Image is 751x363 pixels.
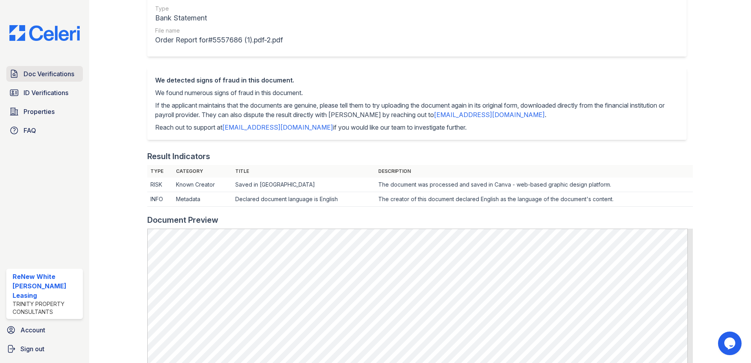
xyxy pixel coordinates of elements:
span: . [545,111,546,119]
a: Properties [6,104,83,119]
span: Properties [24,107,55,116]
th: Title [232,165,375,178]
span: ID Verifications [24,88,68,97]
span: Doc Verifications [24,69,74,79]
td: Metadata [173,192,232,207]
div: ReNew White [PERSON_NAME] Leasing [13,272,80,300]
div: Type [155,5,283,13]
th: Type [147,165,172,178]
img: CE_Logo_Blue-a8612792a0a2168367f1c8372b55b34899dd931a85d93a1a3d3e32e68fde9ad4.png [3,25,86,41]
iframe: chat widget [718,332,743,355]
span: Account [20,325,45,335]
a: ID Verifications [6,85,83,101]
div: Document Preview [147,214,218,225]
a: Account [3,322,86,338]
div: File name [155,27,283,35]
p: We found numerous signs of fraud in this document. [155,88,679,97]
p: If the applicant maintains that the documents are genuine, please tell them to try uploading the ... [155,101,679,119]
a: Sign out [3,341,86,357]
div: Bank Statement [155,13,283,24]
a: FAQ [6,123,83,138]
div: Result Indicators [147,151,210,162]
a: [EMAIL_ADDRESS][DOMAIN_NAME] [222,123,333,131]
span: FAQ [24,126,36,135]
div: Trinity Property Consultants [13,300,80,316]
td: INFO [147,192,172,207]
td: RISK [147,178,172,192]
a: Doc Verifications [6,66,83,82]
th: Description [375,165,693,178]
a: [EMAIL_ADDRESS][DOMAIN_NAME] [434,111,545,119]
td: Saved in [GEOGRAPHIC_DATA] [232,178,375,192]
td: The document was processed and saved in Canva - web-based graphic design platform. [375,178,693,192]
td: Declared document language is English [232,192,375,207]
span: Sign out [20,344,44,354]
p: Reach out to support at if you would like our team to investigate further. [155,123,679,132]
div: We detected signs of fraud in this document. [155,75,679,85]
div: Order Report for#5557686 (1).pdf-2.pdf [155,35,283,46]
td: The creator of this document declared English as the language of the document's content. [375,192,693,207]
th: Category [173,165,232,178]
td: Known Creator [173,178,232,192]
